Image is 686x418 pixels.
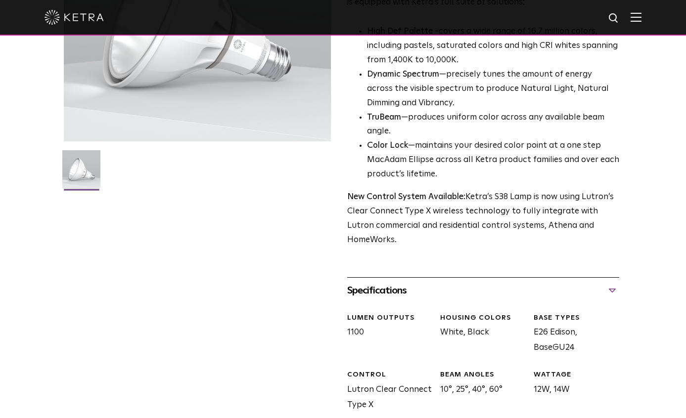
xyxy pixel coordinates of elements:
[526,313,620,356] div: E26 Edison, BaseGU24
[534,370,620,380] div: WATTAGE
[347,313,433,323] div: LUMEN OUTPUTS
[340,313,433,356] div: 1100
[608,12,620,25] img: search icon
[367,113,401,122] strong: TruBeam
[433,370,526,413] div: 10°, 25°, 40°, 60°
[367,111,620,139] li: —produces uniform color across any available beam angle.
[347,190,620,248] p: Ketra’s S38 Lamp is now using Lutron’s Clear Connect Type X wireless technology to fully integrat...
[347,283,620,298] div: Specifications
[367,25,620,68] p: covers a wide range of 16.7 million colors, including pastels, saturated colors and high CRI whit...
[367,70,439,79] strong: Dynamic Spectrum
[347,193,465,201] strong: New Control System Available:
[367,68,620,111] li: —precisely tunes the amount of energy across the visible spectrum to produce Natural Light, Natur...
[440,370,526,380] div: BEAM ANGLES
[433,313,526,356] div: White, Black
[440,313,526,323] div: HOUSING COLORS
[347,370,433,380] div: CONTROL
[367,141,408,150] strong: Color Lock
[631,12,641,22] img: Hamburger%20Nav.svg
[62,150,100,196] img: S38-Lamp-Edison-2021-Web-Square
[534,313,620,323] div: BASE TYPES
[526,370,620,413] div: 12W, 14W
[367,139,620,182] li: —maintains your desired color point at a one step MacAdam Ellipse across all Ketra product famili...
[45,10,104,25] img: ketra-logo-2019-white
[340,370,433,413] div: Lutron Clear Connect Type X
